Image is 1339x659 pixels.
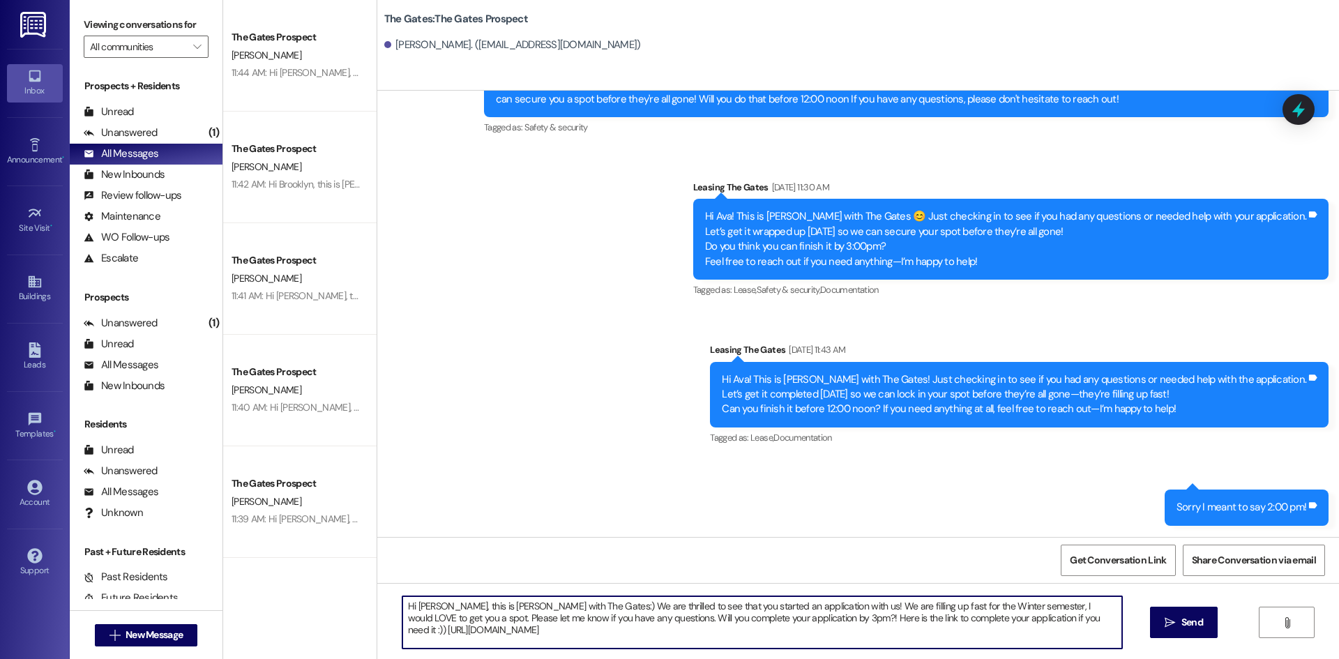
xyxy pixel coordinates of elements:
button: Share Conversation via email [1183,545,1325,576]
i:  [109,630,120,641]
div: New Inbounds [84,379,165,393]
span: Documentation [820,284,879,296]
a: Inbox [7,64,63,102]
div: (1) [205,122,222,144]
div: Residents [70,417,222,432]
span: [PERSON_NAME] [232,160,301,173]
div: Hello Ava! This is [PERSON_NAME] with The Gates! I'm just following up to see if you needed any h... [496,77,1306,107]
div: All Messages [84,146,158,161]
button: Get Conversation Link [1061,545,1175,576]
div: The Gates Prospect [232,253,361,268]
div: Tagged as: [484,117,1329,137]
i:  [1282,617,1292,628]
span: Documentation [773,432,832,444]
div: Sorry I meant to say 2:00 pm! [1177,500,1306,515]
div: Unanswered [84,126,158,140]
span: • [54,427,56,437]
div: Unread [84,337,134,351]
b: The Gates: The Gates Prospect [384,12,528,26]
div: The Gates Prospect [232,365,361,379]
span: • [62,153,64,162]
span: [PERSON_NAME] [232,49,301,61]
div: The Gates Prospect [232,30,361,45]
span: Share Conversation via email [1192,553,1316,568]
div: Unknown [84,506,143,520]
i:  [1165,617,1175,628]
div: All Messages [84,485,158,499]
div: Unanswered [84,464,158,478]
div: Unread [84,443,134,457]
div: [PERSON_NAME]. ([EMAIL_ADDRESS][DOMAIN_NAME]) [384,38,641,52]
span: Safety & security , [757,284,820,296]
div: Past + Future Residents [70,545,222,559]
span: Lease , [734,284,757,296]
i:  [193,41,201,52]
div: Past Residents [84,570,168,584]
div: Review follow-ups [84,188,181,203]
span: [PERSON_NAME] [232,495,301,508]
span: Send [1181,615,1203,630]
div: The Gates Prospect [232,476,361,491]
div: [DATE] 11:30 AM [769,180,829,195]
a: Account [7,476,63,513]
div: Future Residents [84,591,178,605]
div: New Inbounds [84,167,165,182]
div: Unread [84,105,134,119]
textarea: Hi [PERSON_NAME], this is [PERSON_NAME] with The Gates:) We are thrilled to see that you started ... [402,596,1122,649]
div: Tagged as: [693,280,1329,300]
a: Buildings [7,270,63,308]
div: (1) [205,312,222,334]
span: Get Conversation Link [1070,553,1166,568]
div: Leasing The Gates [693,180,1329,199]
img: ResiDesk Logo [20,12,49,38]
div: 11:44 AM: Hi [PERSON_NAME], this is [PERSON_NAME] with The Gates! I talked on the phone with you ... [232,66,1066,79]
div: Hi Ava! This is [PERSON_NAME] with The Gates! Just checking in to see if you had any questions or... [722,372,1306,417]
button: Send [1150,607,1218,638]
div: Leasing The Gates [710,342,1329,362]
div: Prospects + Residents [70,79,222,93]
button: New Message [95,624,198,646]
span: [PERSON_NAME] [232,272,301,285]
div: Unanswered [84,316,158,331]
div: All Messages [84,358,158,372]
label: Viewing conversations for [84,14,209,36]
div: Hi Ava! This is [PERSON_NAME] with The Gates 😊 Just checking in to see if you had any questions o... [705,209,1306,269]
span: • [50,221,52,231]
div: Escalate [84,251,138,266]
input: All communities [90,36,186,58]
div: Maintenance [84,209,160,224]
span: Lease , [750,432,773,444]
a: Templates • [7,407,63,445]
div: [DATE] 11:43 AM [785,342,845,357]
div: The Gates Prospect [232,142,361,156]
div: Prospects [70,290,222,305]
span: New Message [126,628,183,642]
a: Leads [7,338,63,376]
a: Site Visit • [7,202,63,239]
div: WO Follow-ups [84,230,169,245]
span: Safety & security [524,121,588,133]
a: Support [7,544,63,582]
span: [PERSON_NAME] [232,384,301,396]
div: Tagged as: [710,427,1329,448]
